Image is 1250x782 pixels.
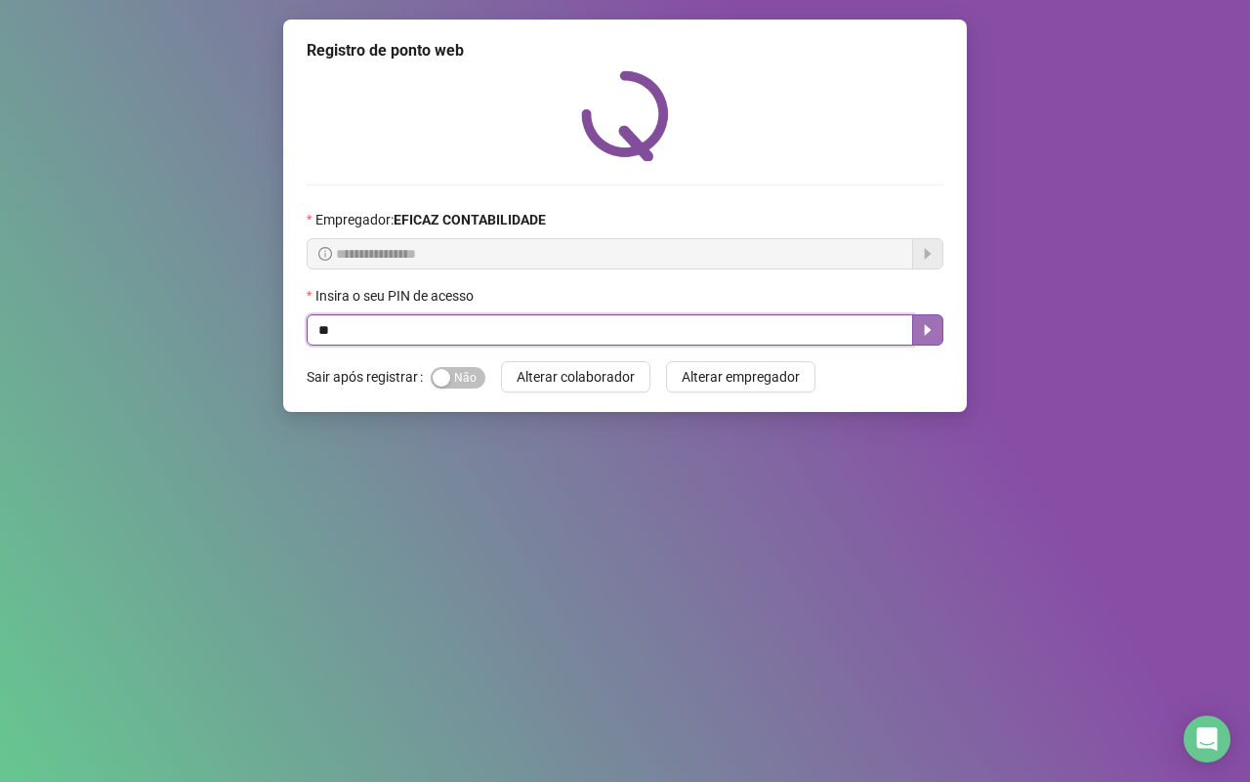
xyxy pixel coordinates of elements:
div: Registro de ponto web [307,39,943,62]
label: Insira o seu PIN de acesso [307,285,486,307]
div: Open Intercom Messenger [1184,716,1230,762]
span: Alterar colaborador [517,366,635,388]
button: Alterar colaborador [501,361,650,392]
span: Empregador : [315,209,546,230]
span: caret-right [920,322,936,338]
span: Alterar empregador [682,366,800,388]
span: info-circle [318,247,332,261]
img: QRPoint [581,70,669,161]
label: Sair após registrar [307,361,431,392]
button: Alterar empregador [666,361,815,392]
strong: EFICAZ CONTABILIDADE [394,212,546,227]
